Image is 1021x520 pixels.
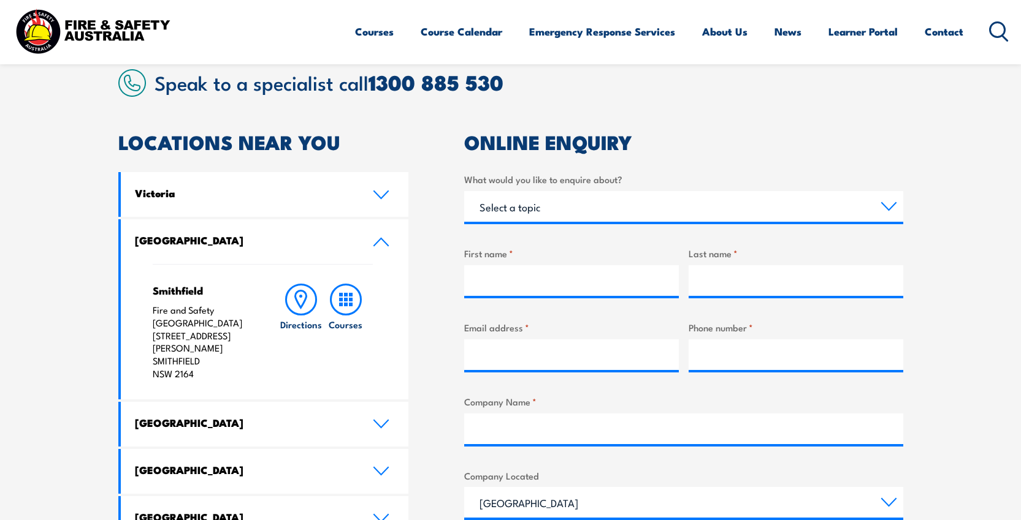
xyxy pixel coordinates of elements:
[689,320,903,334] label: Phone number
[135,416,354,429] h4: [GEOGRAPHIC_DATA]
[828,15,898,48] a: Learner Portal
[529,15,675,48] a: Emergency Response Services
[121,402,409,447] a: [GEOGRAPHIC_DATA]
[925,15,963,48] a: Contact
[135,233,354,247] h4: [GEOGRAPHIC_DATA]
[464,394,903,409] label: Company Name
[464,320,679,334] label: Email address
[155,71,903,93] h2: Speak to a specialist call
[702,15,748,48] a: About Us
[355,15,394,48] a: Courses
[121,449,409,494] a: [GEOGRAPHIC_DATA]
[135,463,354,477] h4: [GEOGRAPHIC_DATA]
[118,133,409,150] h2: LOCATIONS NEAR YOU
[121,172,409,217] a: Victoria
[464,133,903,150] h2: ONLINE ENQUIRY
[121,219,409,264] a: [GEOGRAPHIC_DATA]
[135,186,354,200] h4: Victoria
[153,304,255,380] p: Fire and Safety [GEOGRAPHIC_DATA] [STREET_ADDRESS][PERSON_NAME] SMITHFIELD NSW 2164
[279,284,323,380] a: Directions
[464,469,903,483] label: Company Located
[421,15,502,48] a: Course Calendar
[280,318,322,331] h6: Directions
[369,66,503,98] a: 1300 885 530
[324,284,368,380] a: Courses
[329,318,362,331] h6: Courses
[153,284,255,297] h4: Smithfield
[464,172,903,186] label: What would you like to enquire about?
[774,15,801,48] a: News
[464,246,679,260] label: First name
[689,246,903,260] label: Last name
